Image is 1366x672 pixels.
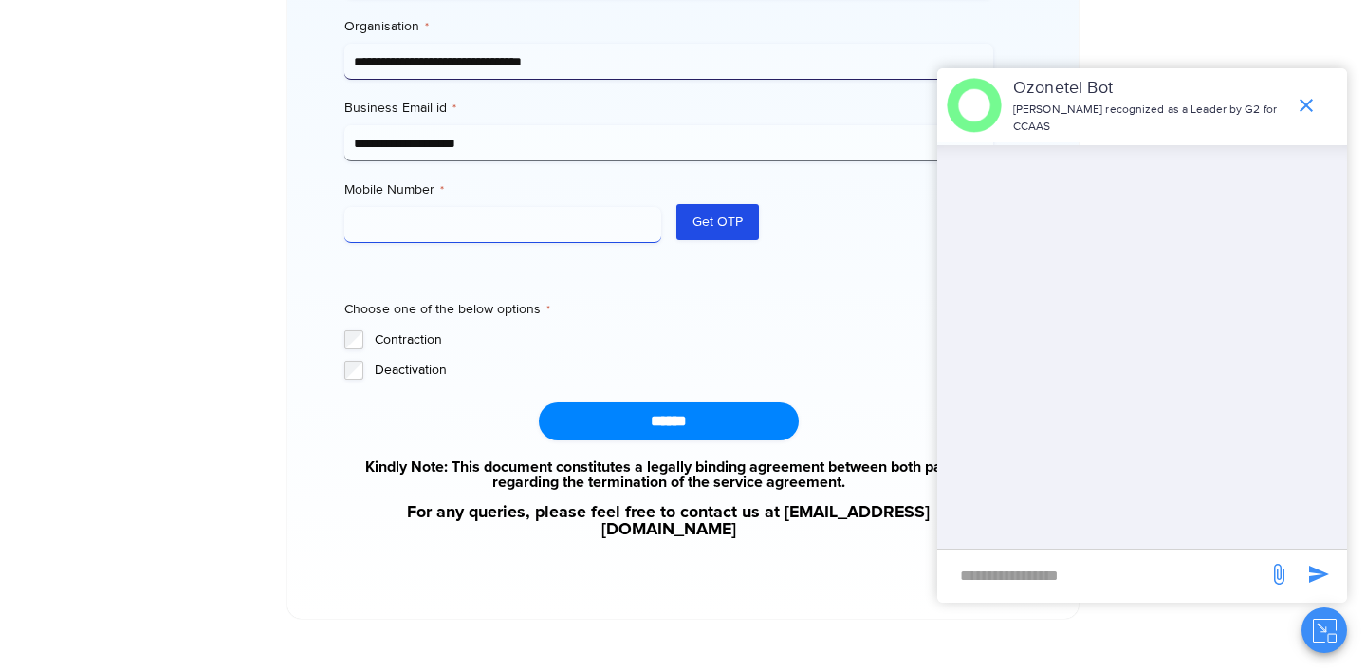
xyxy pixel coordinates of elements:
label: Business Email id [344,99,992,118]
button: Close chat [1301,607,1347,653]
a: Kindly Note: This document constitutes a legally binding agreement between both parties regarding... [344,459,992,490]
a: For any queries, please feel free to contact us at [EMAIL_ADDRESS][DOMAIN_NAME] [344,504,992,538]
label: Mobile Number [344,180,661,199]
div: new-msg-input [947,559,1258,593]
button: Get OTP [676,204,759,240]
span: send message [1260,555,1298,593]
img: header [947,78,1002,133]
p: [PERSON_NAME] recognized as a Leader by G2 for CCAAS [1013,102,1285,136]
legend: Choose one of the below options [344,300,550,319]
label: Organisation [344,17,992,36]
span: send message [1300,555,1338,593]
label: Deactivation [375,361,992,380]
span: end chat or minimize [1287,86,1325,124]
p: Ozonetel Bot [1013,76,1285,102]
label: Contraction [375,330,992,349]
